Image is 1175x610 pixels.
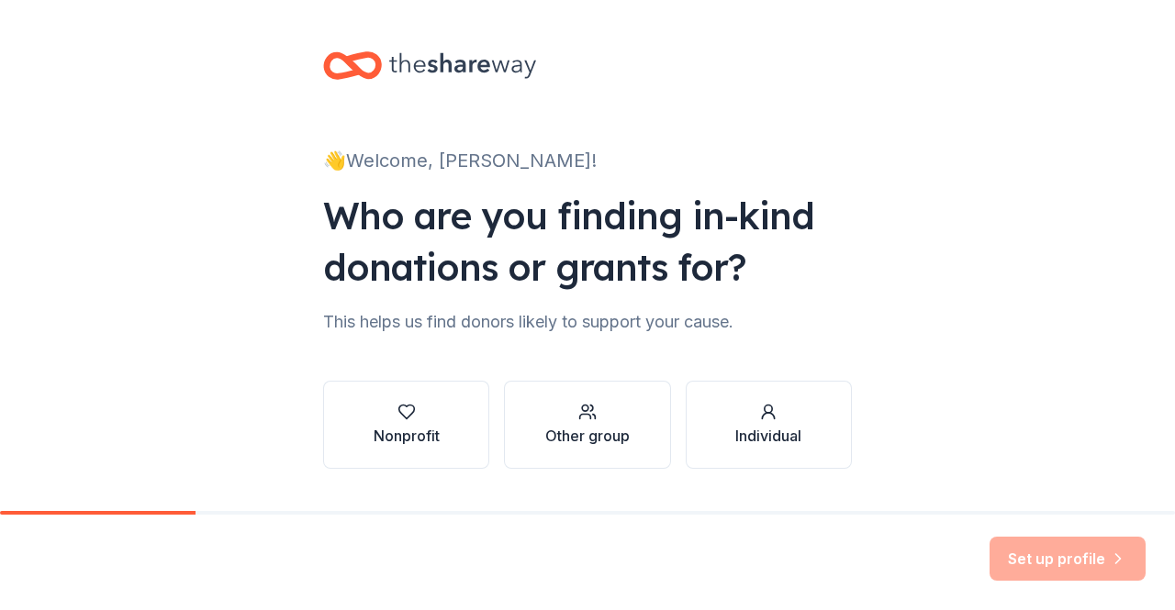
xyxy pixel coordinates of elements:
[323,190,852,293] div: Who are you finding in-kind donations or grants for?
[323,307,852,337] div: This helps us find donors likely to support your cause.
[323,381,489,469] button: Nonprofit
[686,381,852,469] button: Individual
[504,381,670,469] button: Other group
[323,146,852,175] div: 👋 Welcome, [PERSON_NAME]!
[735,425,801,447] div: Individual
[374,425,440,447] div: Nonprofit
[545,425,630,447] div: Other group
